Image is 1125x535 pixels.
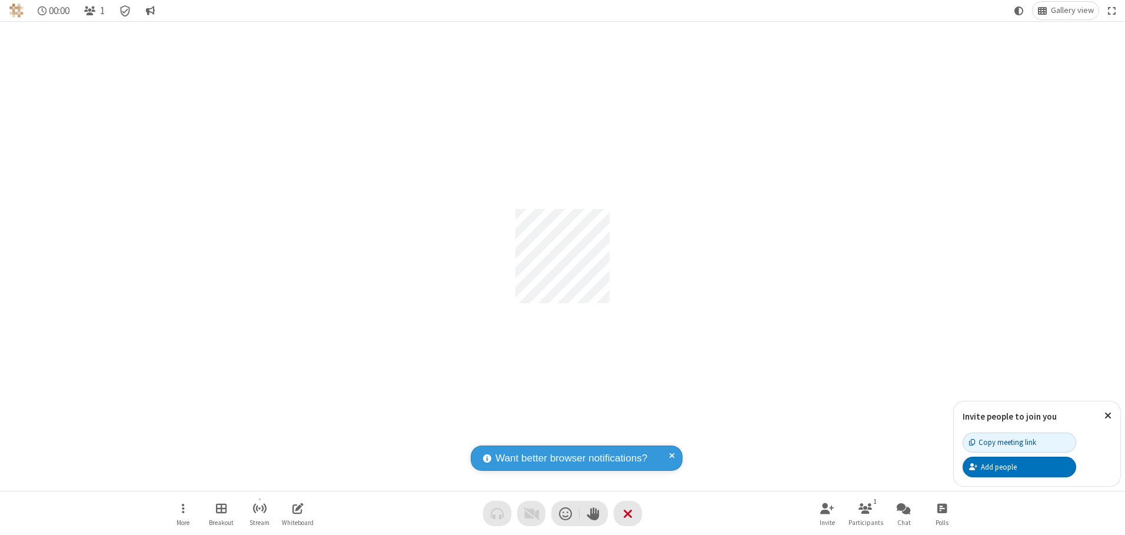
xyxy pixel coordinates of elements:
[848,519,883,526] span: Participants
[969,437,1036,448] div: Copy meeting link
[580,501,608,526] button: Raise hand
[280,497,315,530] button: Open shared whiteboard
[100,5,105,16] span: 1
[897,519,911,526] span: Chat
[963,457,1076,477] button: Add people
[242,497,277,530] button: Start streaming
[936,519,948,526] span: Polls
[165,497,201,530] button: Open menu
[1033,2,1099,19] button: Change layout
[177,519,189,526] span: More
[495,451,647,466] span: Want better browser notifications?
[870,496,880,507] div: 1
[249,519,269,526] span: Stream
[141,2,159,19] button: Conversation
[483,501,511,526] button: Audio problem - check your Internet connection or call by phone
[282,519,314,526] span: Whiteboard
[1103,2,1121,19] button: Fullscreen
[209,519,234,526] span: Breakout
[551,501,580,526] button: Send a reaction
[79,2,109,19] button: Open participant list
[204,497,239,530] button: Manage Breakout Rooms
[614,501,642,526] button: End or leave meeting
[820,519,835,526] span: Invite
[517,501,545,526] button: Video
[886,497,921,530] button: Open chat
[810,497,845,530] button: Invite participants (Alt+I)
[848,497,883,530] button: Open participant list
[33,2,75,19] div: Timer
[963,433,1076,453] button: Copy meeting link
[1051,6,1094,15] span: Gallery view
[114,2,137,19] div: Meeting details Encryption enabled
[9,4,24,18] img: QA Selenium DO NOT DELETE OR CHANGE
[1096,401,1120,430] button: Close popover
[49,5,69,16] span: 00:00
[924,497,960,530] button: Open poll
[963,411,1057,422] label: Invite people to join you
[1010,2,1029,19] button: Using system theme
